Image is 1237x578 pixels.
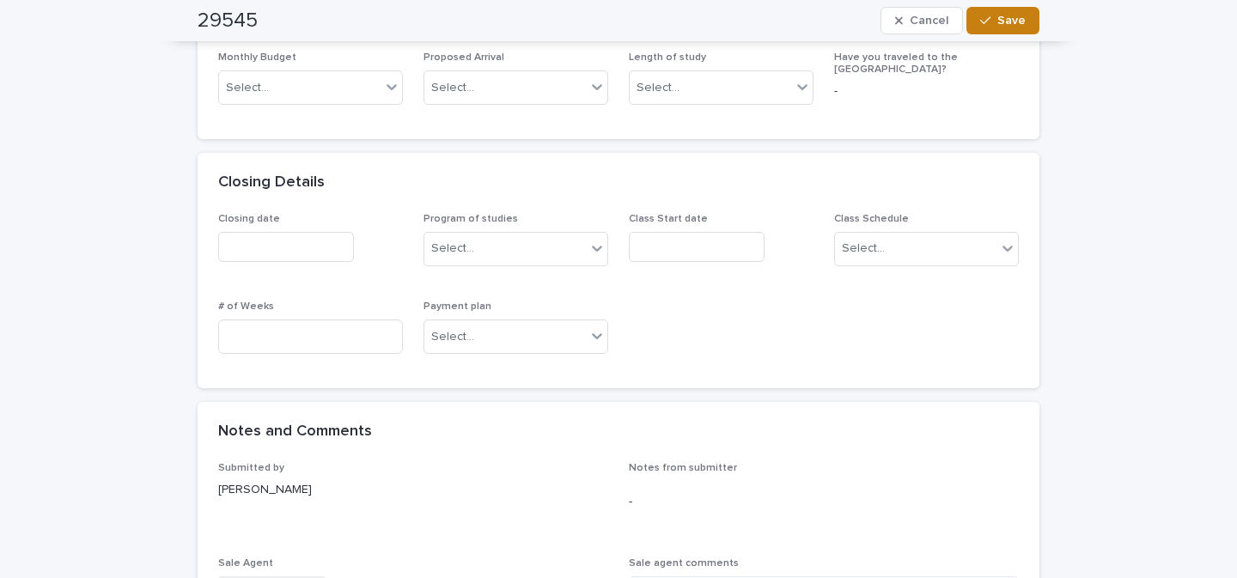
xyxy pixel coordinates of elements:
button: Save [966,7,1039,34]
span: Length of study [629,52,706,63]
div: Select... [226,79,269,97]
span: Payment plan [424,301,491,312]
button: Cancel [881,7,963,34]
div: Select... [431,79,474,97]
span: Closing date [218,214,280,224]
p: [PERSON_NAME] [218,481,608,499]
span: Program of studies [424,214,518,224]
span: Save [997,15,1026,27]
h2: Closing Details [218,173,325,192]
span: Have you traveled to the [GEOGRAPHIC_DATA]? [834,52,958,75]
span: Class Start date [629,214,708,224]
div: Select... [842,240,885,258]
span: Submitted by [218,463,284,473]
div: Select... [431,240,474,258]
span: Monthly Budget [218,52,296,63]
span: Sale Agent [218,558,273,569]
div: Select... [637,79,679,97]
div: Select... [431,328,474,346]
span: Proposed Arrival [424,52,504,63]
p: - [629,493,1019,511]
span: # of Weeks [218,301,274,312]
span: Sale agent comments [629,558,739,569]
h2: 29545 [198,9,258,33]
p: - [834,82,1019,100]
span: Cancel [910,15,948,27]
h2: Notes and Comments [218,423,372,441]
span: Class Schedule [834,214,909,224]
span: Notes from submitter [629,463,737,473]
